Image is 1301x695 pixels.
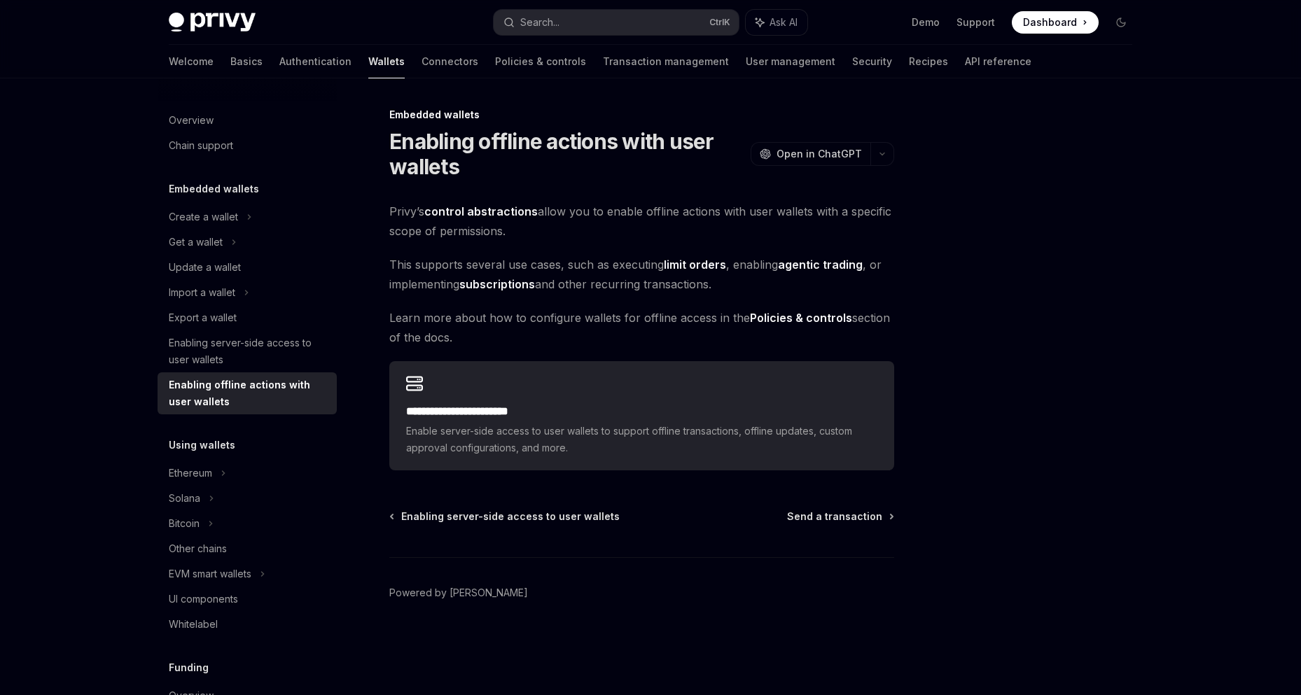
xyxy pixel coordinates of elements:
span: Learn more about how to configure wallets for offline access in the section of the docs. [389,308,894,347]
a: Enabling server-side access to user wallets [391,510,620,524]
span: Ctrl K [709,17,730,28]
div: EVM smart wallets [169,566,251,582]
a: Recipes [909,45,948,78]
a: Enabling server-side access to user wallets [158,330,337,372]
a: Dashboard [1012,11,1099,34]
div: Overview [169,112,214,129]
button: Ask AI [746,10,807,35]
div: Get a wallet [169,234,223,251]
button: Open in ChatGPT [751,142,870,166]
a: Whitelabel [158,612,337,637]
a: Demo [912,15,940,29]
h5: Funding [169,659,209,676]
div: Bitcoin [169,515,200,532]
div: Solana [169,490,200,507]
a: Overview [158,108,337,133]
h5: Using wallets [169,437,235,454]
span: Enabling server-side access to user wallets [401,510,620,524]
a: Transaction management [603,45,729,78]
div: Whitelabel [169,616,218,633]
div: Search... [520,14,559,31]
div: Export a wallet [169,309,237,326]
a: **** **** **** **** ****Enable server-side access to user wallets to support offline transactions... [389,361,894,470]
h5: Embedded wallets [169,181,259,197]
strong: Policies & controls [750,311,852,325]
span: This supports several use cases, such as executing , enabling , or implementing and other recurri... [389,255,894,294]
span: Ask AI [770,15,798,29]
div: Chain support [169,137,233,154]
span: Privy’s allow you to enable offline actions with user wallets with a specific scope of permissions. [389,202,894,241]
a: control abstractions [424,204,538,219]
a: Enabling offline actions with user wallets [158,372,337,414]
div: Update a wallet [169,259,241,276]
a: Security [852,45,892,78]
a: Welcome [169,45,214,78]
div: Create a wallet [169,209,238,225]
strong: limit orders [664,258,726,272]
img: dark logo [169,13,256,32]
span: Open in ChatGPT [777,147,862,161]
a: Export a wallet [158,305,337,330]
div: UI components [169,591,238,608]
a: Update a wallet [158,255,337,280]
strong: agentic trading [778,258,863,272]
a: Basics [230,45,263,78]
a: API reference [965,45,1031,78]
span: Enable server-side access to user wallets to support offline transactions, offline updates, custo... [406,423,877,456]
a: Authentication [279,45,352,78]
div: Import a wallet [169,284,235,301]
strong: subscriptions [459,277,535,291]
a: Send a transaction [787,510,893,524]
a: User management [746,45,835,78]
h1: Enabling offline actions with user wallets [389,129,745,179]
button: Toggle dark mode [1110,11,1132,34]
a: Powered by [PERSON_NAME] [389,586,528,600]
a: Chain support [158,133,337,158]
a: Support [956,15,995,29]
div: Other chains [169,540,227,557]
div: Enabling offline actions with user wallets [169,377,328,410]
div: Embedded wallets [389,108,894,122]
div: Enabling server-side access to user wallets [169,335,328,368]
span: Dashboard [1023,15,1077,29]
a: Policies & controls [495,45,586,78]
a: Other chains [158,536,337,561]
a: Connectors [422,45,478,78]
button: Search...CtrlK [494,10,739,35]
a: Wallets [368,45,405,78]
span: Send a transaction [787,510,882,524]
div: Ethereum [169,465,212,482]
a: UI components [158,587,337,612]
